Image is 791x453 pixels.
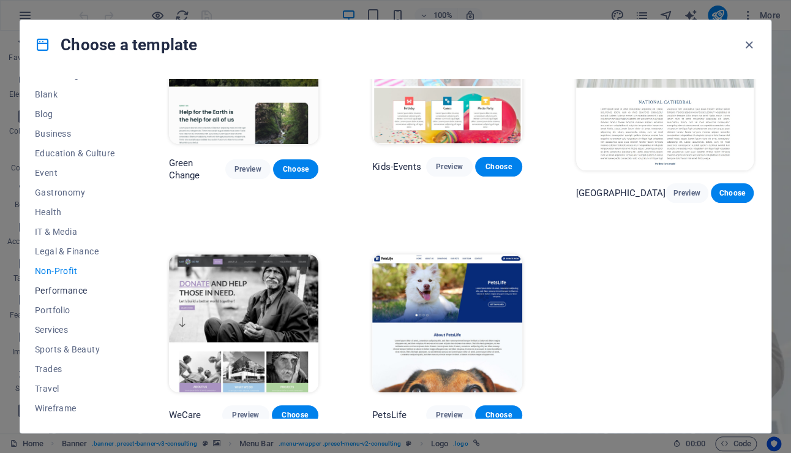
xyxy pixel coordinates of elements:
[273,159,318,179] button: Choose
[35,379,115,398] button: Travel
[169,409,201,421] p: WeCare
[35,403,115,413] span: Wireframe
[35,109,115,119] span: Blog
[35,222,115,242] button: IT & Media
[35,207,115,217] span: Health
[35,143,115,163] button: Education & Culture
[711,183,754,203] button: Choose
[372,409,407,421] p: PetsLife
[372,254,522,392] img: PetsLife
[225,159,271,179] button: Preview
[35,163,115,183] button: Event
[576,187,665,199] p: [GEOGRAPHIC_DATA]
[436,162,463,172] span: Preview
[35,398,115,418] button: Wireframe
[169,254,318,392] img: WeCare
[665,183,708,203] button: Preview
[35,359,115,379] button: Trades
[35,281,115,300] button: Performance
[235,164,261,174] span: Preview
[35,261,115,281] button: Non-Profit
[35,345,115,354] span: Sports & Beauty
[35,325,115,335] span: Services
[576,6,754,170] img: National Cathedral
[272,405,318,425] button: Choose
[35,384,115,394] span: Travel
[35,320,115,340] button: Services
[485,162,512,172] span: Choose
[35,242,115,261] button: Legal & Finance
[35,85,115,104] button: Blank
[35,364,115,374] span: Trades
[35,129,115,139] span: Business
[35,35,197,55] h4: Choose a template
[35,183,115,202] button: Gastronomy
[169,157,225,181] p: Green Change
[35,227,115,237] span: IT & Media
[35,104,115,124] button: Blog
[475,157,522,177] button: Choose
[35,300,115,320] button: Portfolio
[35,305,115,315] span: Portfolio
[475,405,522,425] button: Choose
[426,157,473,177] button: Preview
[35,246,115,256] span: Legal & Finance
[485,410,512,420] span: Choose
[35,188,115,197] span: Gastronomy
[35,340,115,359] button: Sports & Beauty
[35,286,115,295] span: Performance
[222,405,269,425] button: Preview
[282,410,309,420] span: Choose
[232,410,259,420] span: Preview
[372,161,421,173] p: Kids-Events
[35,266,115,276] span: Non-Profit
[426,405,473,425] button: Preview
[35,124,115,143] button: Business
[35,148,115,158] span: Education & Culture
[35,202,115,222] button: Health
[35,168,115,178] span: Event
[283,164,309,174] span: Choose
[675,188,699,198] span: Preview
[35,89,115,99] span: Blank
[436,410,463,420] span: Preview
[721,188,744,198] span: Choose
